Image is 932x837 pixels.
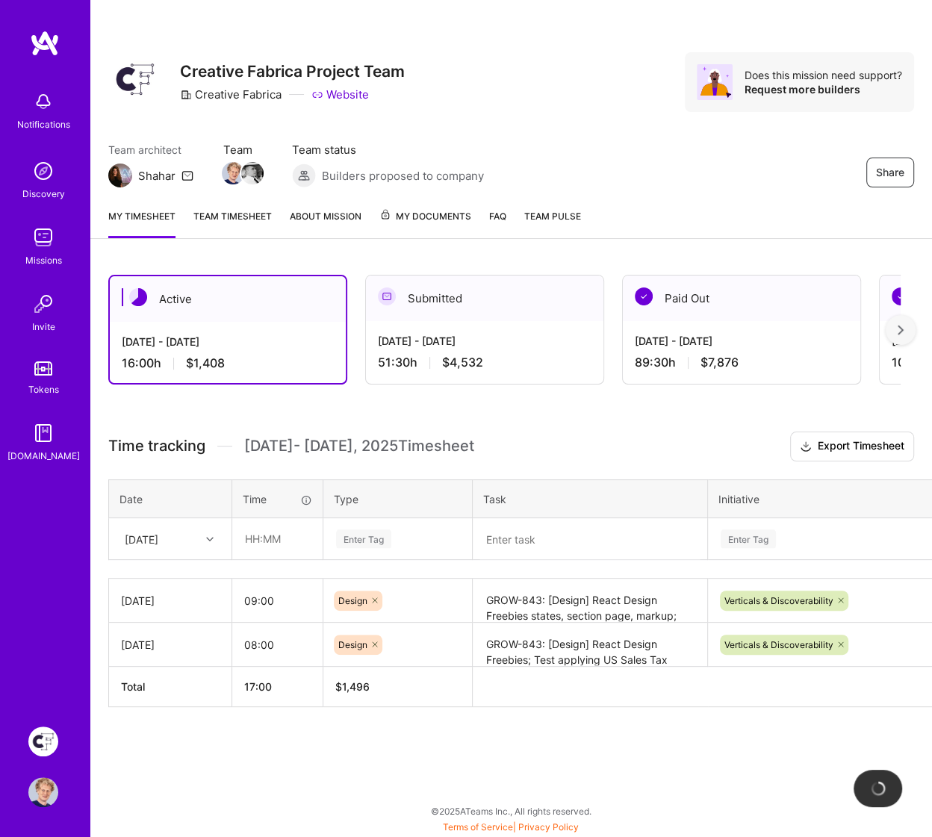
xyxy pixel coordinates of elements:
[379,208,471,238] a: My Documents
[892,287,910,305] img: Paid Out
[28,223,58,252] img: teamwork
[366,276,603,321] div: Submitted
[790,432,914,461] button: Export Timesheet
[745,82,902,96] div: Request more builders
[311,87,369,102] a: Website
[724,595,833,606] span: Verticals & Discoverability
[25,726,62,756] a: Creative Fabrica Project Team
[232,667,323,707] th: 17:00
[30,30,60,57] img: logo
[378,333,591,349] div: [DATE] - [DATE]
[800,439,812,455] i: icon Download
[898,325,904,335] img: right
[243,161,262,186] a: Team Member Avatar
[222,162,244,184] img: Team Member Avatar
[443,821,579,833] span: |
[206,535,214,543] i: icon Chevron
[379,208,471,225] span: My Documents
[443,821,513,833] a: Terms of Service
[474,580,706,621] textarea: GROW-843: [Design] React Design Freebies states, section page, markup; Dreaming Tree Sticky CF ba...
[22,186,65,202] div: Discovery
[28,87,58,116] img: bell
[378,287,396,305] img: Submitted
[34,361,52,376] img: tokens
[745,68,902,82] div: Does this mission need support?
[338,595,367,606] span: Design
[489,208,506,238] a: FAQ
[223,161,243,186] a: Team Member Avatar
[109,479,232,518] th: Date
[108,437,205,455] span: Time tracking
[28,382,59,397] div: Tokens
[524,208,581,238] a: Team Pulse
[724,639,833,650] span: Verticals & Discoverability
[623,276,860,321] div: Paid Out
[232,581,323,620] input: HH:MM
[121,637,220,653] div: [DATE]
[518,821,579,833] a: Privacy Policy
[292,164,316,187] img: Builders proposed to company
[108,208,175,238] a: My timesheet
[138,168,175,184] div: Shahar
[442,355,483,370] span: $4,532
[243,491,312,507] div: Time
[28,777,58,807] img: User Avatar
[122,355,334,371] div: 16:00 h
[108,52,162,106] img: Company Logo
[110,276,346,322] div: Active
[474,624,706,665] textarea: GROW-843: [Design] React Design Freebies; Test applying US Sales Tax without charging
[232,625,323,665] input: HH:MM
[697,64,733,100] img: Avatar
[290,208,361,238] a: About Mission
[90,792,932,830] div: © 2025 ATeams Inc., All rights reserved.
[7,448,80,464] div: [DOMAIN_NAME]
[108,164,132,187] img: Team Architect
[323,479,473,518] th: Type
[25,777,62,807] a: User Avatar
[244,437,474,455] span: [DATE] - [DATE] , 2025 Timesheet
[109,667,232,707] th: Total
[32,319,55,335] div: Invite
[28,726,58,756] img: Creative Fabrica Project Team
[121,593,220,609] div: [DATE]
[635,355,848,370] div: 89:30 h
[25,252,62,268] div: Missions
[28,289,58,319] img: Invite
[635,333,848,349] div: [DATE] - [DATE]
[233,519,322,558] input: HH:MM
[292,142,484,158] span: Team status
[869,779,887,797] img: loading
[186,355,225,371] span: $1,408
[125,531,158,547] div: [DATE]
[635,287,653,305] img: Paid Out
[122,334,334,349] div: [DATE] - [DATE]
[338,639,367,650] span: Design
[28,418,58,448] img: guide book
[700,355,739,370] span: $7,876
[193,208,272,238] a: Team timesheet
[866,158,914,187] button: Share
[378,355,591,370] div: 51:30 h
[180,89,192,101] i: icon CompanyGray
[181,169,193,181] i: icon Mail
[322,168,484,184] span: Builders proposed to company
[876,165,904,180] span: Share
[721,527,776,550] div: Enter Tag
[180,62,405,81] h3: Creative Fabrica Project Team
[524,211,581,222] span: Team Pulse
[241,162,264,184] img: Team Member Avatar
[223,142,262,158] span: Team
[108,142,193,158] span: Team architect
[28,156,58,186] img: discovery
[335,680,370,693] span: $ 1,496
[473,479,708,518] th: Task
[336,527,391,550] div: Enter Tag
[129,288,147,306] img: Active
[17,116,70,132] div: Notifications
[180,87,282,102] div: Creative Fabrica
